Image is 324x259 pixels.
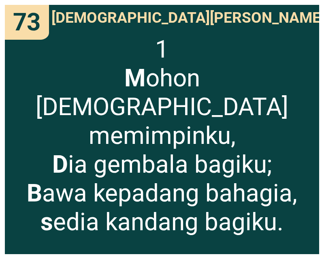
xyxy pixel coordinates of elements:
b: M [124,64,146,92]
span: 1 ohon [DEMOGRAPHIC_DATA] memimpinku, ia gembala bagiku; awa kepadang bahagia, edia kandang bagiku. [10,35,314,236]
b: D [52,150,68,179]
b: s [40,208,53,236]
span: 73 [13,8,40,36]
b: B [27,179,42,208]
